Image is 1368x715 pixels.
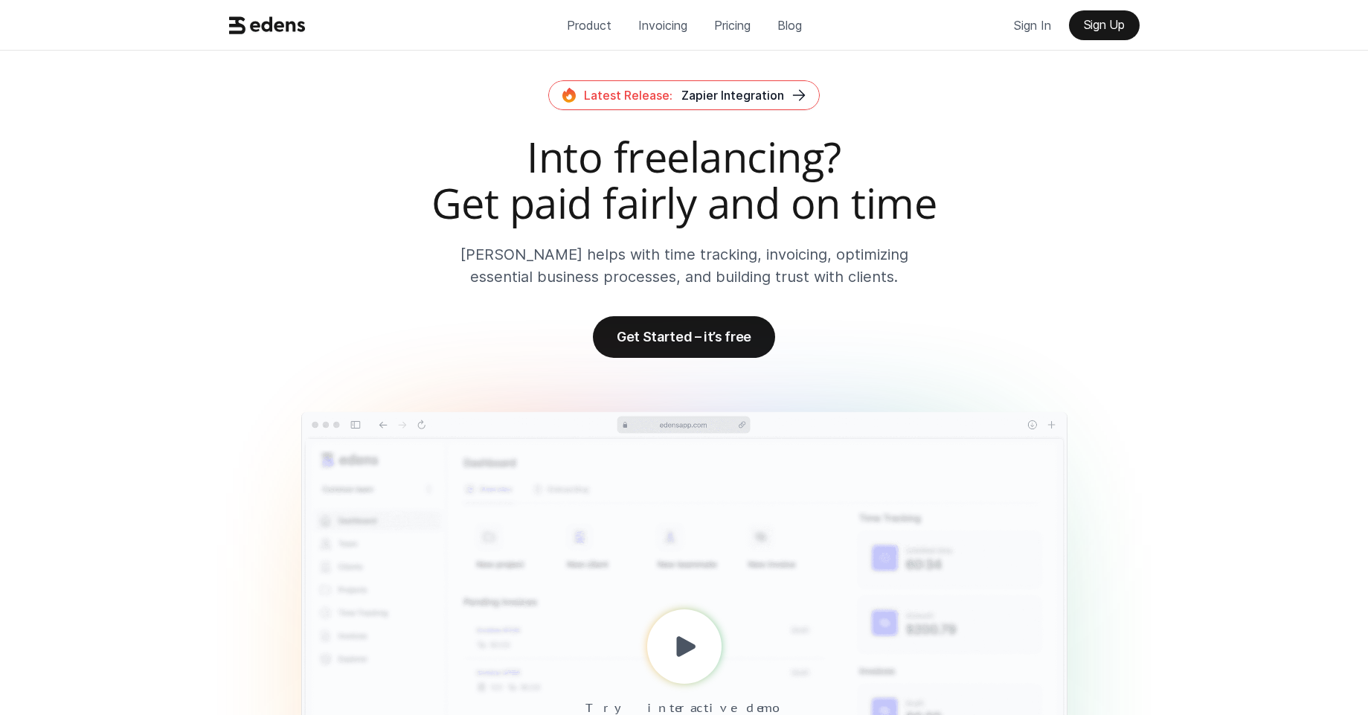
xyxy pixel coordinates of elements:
[765,10,814,40] a: Blog
[626,10,699,40] a: Invoicing
[617,329,751,344] p: Get Started – it’s free
[681,88,784,103] span: Zapier Integration
[548,80,820,110] a: Latest Release:Zapier Integration
[1069,10,1140,40] a: Sign Up
[593,316,775,358] a: Get Started – it’s free
[777,14,802,36] p: Blog
[1002,10,1063,40] a: Sign In
[1014,14,1051,36] p: Sign In
[638,14,687,36] p: Invoicing
[1084,18,1125,32] p: Sign Up
[223,134,1146,225] h2: Into freelancing? Get paid fairly and on time
[702,10,762,40] a: Pricing
[584,88,672,103] span: Latest Release:
[555,10,623,40] a: Product
[567,14,611,36] p: Product
[714,14,751,36] p: Pricing
[431,243,937,288] p: [PERSON_NAME] helps with time tracking, invoicing, optimizing essential business processes, and b...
